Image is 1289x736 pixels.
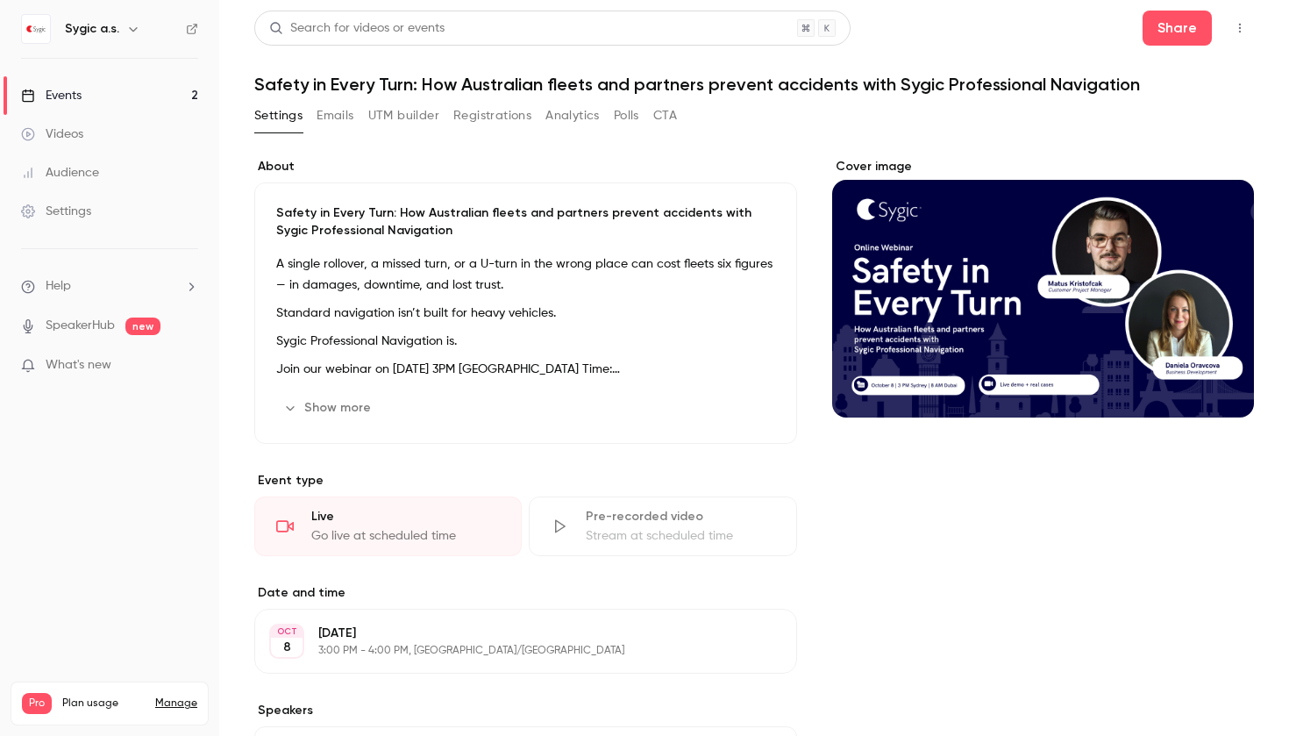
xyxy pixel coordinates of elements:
[46,317,115,335] a: SpeakerHub
[653,102,677,130] button: CTA
[276,303,775,324] p: Standard navigation isn’t built for heavy vehicles.
[276,359,775,380] p: Join our webinar on [DATE] 3PM [GEOGRAPHIC_DATA] Time:
[22,15,50,43] img: Sygic a.s.
[283,639,291,656] p: 8
[276,331,775,352] p: Sygic Professional Navigation is.
[254,158,797,175] label: About
[1143,11,1212,46] button: Share
[155,697,197,711] a: Manage
[254,584,797,602] label: Date and time
[271,625,303,638] div: OCT
[317,102,353,130] button: Emails
[21,164,99,182] div: Audience
[62,697,145,711] span: Plan usage
[21,125,83,143] div: Videos
[311,527,500,545] div: Go live at scheduled time
[586,508,774,525] div: Pre-recorded video
[254,702,797,719] label: Speakers
[368,102,439,130] button: UTM builder
[254,497,522,556] div: LiveGo live at scheduled time
[276,394,381,422] button: Show more
[21,277,198,296] li: help-dropdown-opener
[254,74,1254,95] h1: Safety in Every Turn: How Australian fleets and partners prevent accidents with Sygic Professiona...
[311,508,500,525] div: Live
[21,87,82,104] div: Events
[22,693,52,714] span: Pro
[529,497,796,556] div: Pre-recorded videoStream at scheduled time
[269,19,445,38] div: Search for videos or events
[21,203,91,220] div: Settings
[46,356,111,375] span: What's new
[586,527,774,545] div: Stream at scheduled time
[46,277,71,296] span: Help
[832,158,1254,175] label: Cover image
[125,318,160,335] span: new
[276,204,775,239] p: Safety in Every Turn: How Australian fleets and partners prevent accidents with Sygic Professiona...
[832,158,1254,418] section: Cover image
[453,102,531,130] button: Registrations
[318,625,704,642] p: [DATE]
[545,102,600,130] button: Analytics
[318,644,704,658] p: 3:00 PM - 4:00 PM, [GEOGRAPHIC_DATA]/[GEOGRAPHIC_DATA]
[614,102,639,130] button: Polls
[276,254,775,296] p: A single rollover, a missed turn, or a U-turn in the wrong place can cost fleets six figures — in...
[254,102,303,130] button: Settings
[177,358,198,374] iframe: Noticeable Trigger
[254,472,797,489] p: Event type
[65,20,119,38] h6: Sygic a.s.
